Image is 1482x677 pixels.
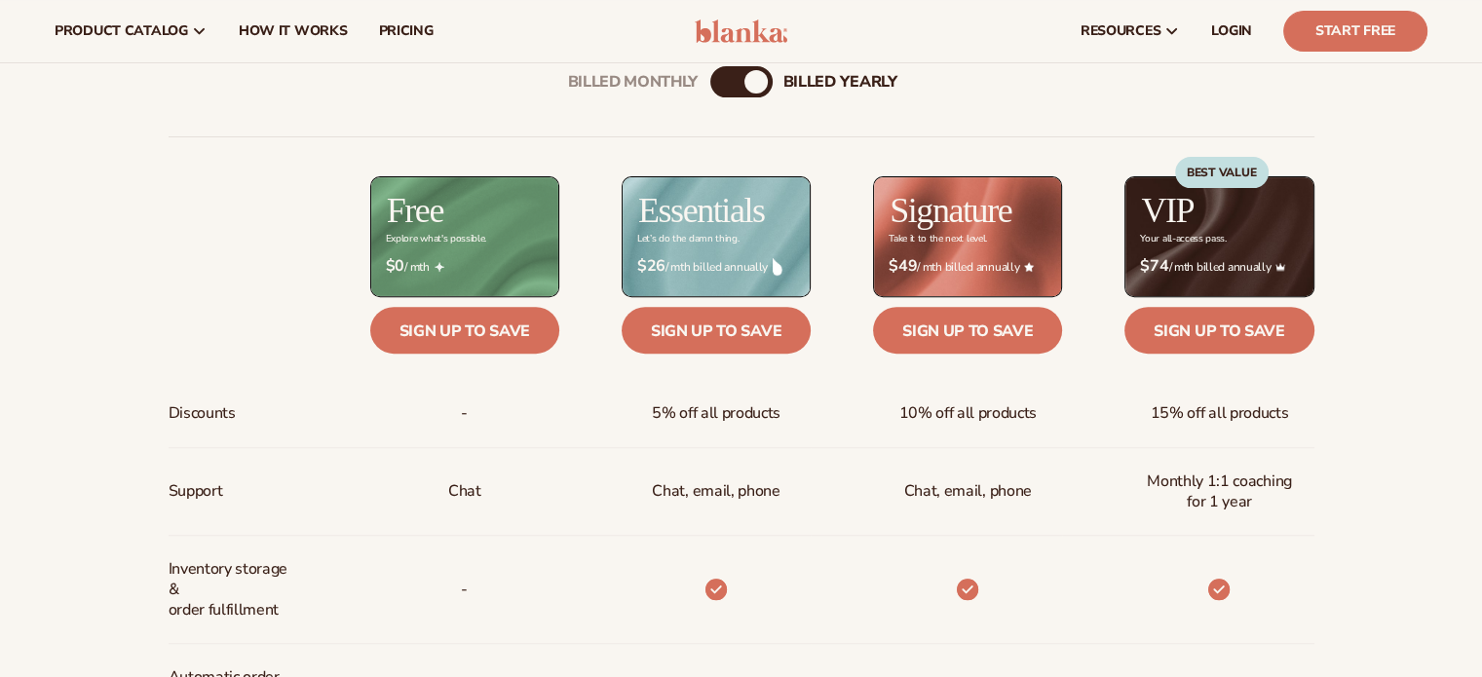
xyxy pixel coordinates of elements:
[1175,157,1269,188] div: BEST VALUE
[1081,23,1160,39] span: resources
[637,257,665,276] strong: $26
[889,257,917,276] strong: $49
[386,234,486,244] div: Explore what's possible.
[239,23,348,39] span: How It Works
[448,473,481,509] p: Chat
[1283,11,1427,52] a: Start Free
[874,177,1061,295] img: Signature_BG_eeb718c8-65ac-49e3-a4e5-327c6aa73146.jpg
[36,244,297,261] p: Message from Lee, sent Just now
[1024,262,1034,271] img: Star_6.png
[36,18,297,241] div: Message content
[1140,257,1298,276] span: / mth billed annually
[695,19,787,43] img: logo
[773,258,782,276] img: drop.png
[435,262,444,272] img: Free_Icon_bb6e7c7e-73f8-44bd-8ed0-223ea0fc522e.png
[638,193,765,228] h2: Essentials
[1211,23,1252,39] span: LOGIN
[1140,257,1168,276] strong: $74
[1125,177,1312,295] img: VIP_BG_199964bd-3653-43bc-8a67-789d2d7717b9.jpg
[889,257,1046,276] span: / mth billed annually
[637,234,739,244] div: Let’s do the damn thing.
[904,473,1032,509] span: Chat, email, phone
[898,395,1037,432] span: 10% off all products
[652,473,779,509] p: Chat, email, phone
[890,193,1011,228] h2: Signature
[169,473,223,509] span: Support
[652,395,780,432] span: 5% off all products
[1140,464,1298,520] span: Monthly 1:1 coaching for 1 year
[1140,234,1226,244] div: Your all-access pass.
[378,23,433,39] span: pricing
[386,257,404,276] strong: $0
[623,177,810,295] img: Essentials_BG_9050f826-5aa9-47d9-a362-757b82c62641.jpg
[622,307,811,354] a: Sign up to save
[169,551,298,627] span: Inventory storage & order fulfillment
[386,257,544,276] span: / mth
[1124,307,1313,354] a: Sign up to save
[55,23,188,39] span: product catalog
[1151,395,1289,432] span: 15% off all products
[783,73,897,92] div: billed Yearly
[370,307,559,354] a: Sign up to save
[873,307,1062,354] a: Sign up to save
[36,18,297,75] div: Hey there 👋 Need help with pricing? Talk to our team or search for helpful articles.
[1275,262,1285,272] img: Crown_2d87c031-1b5a-4345-8312-a4356ddcde98.png
[461,395,468,432] span: -
[568,73,699,92] div: Billed Monthly
[889,234,987,244] div: Take it to the next level.
[169,395,236,432] span: Discounts
[461,572,468,608] p: -
[371,177,558,295] img: free_bg.png
[387,193,443,228] h2: Free
[1141,193,1194,228] h2: VIP
[182,282,312,317] button: Quick reply: Ask a question
[637,257,795,276] span: / mth billed annually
